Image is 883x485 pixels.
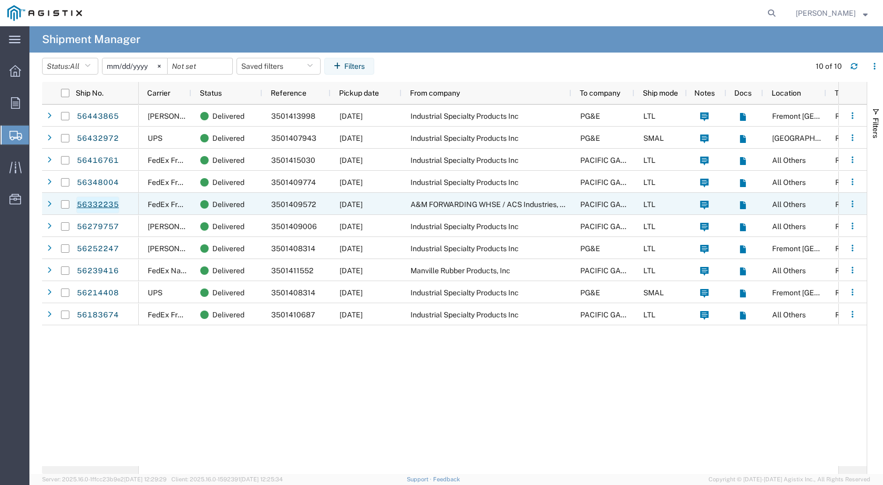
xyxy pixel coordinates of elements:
[835,112,859,120] span: RATED
[410,222,519,231] span: Industrial Specialty Products Inc
[410,311,519,319] span: Industrial Specialty Products Inc
[102,58,167,74] input: Not set
[340,112,363,120] span: 08/08/2025
[871,118,880,138] span: Filters
[271,89,306,97] span: Reference
[835,266,859,275] span: RATED
[76,152,119,169] a: 56416761
[76,89,104,97] span: Ship No.
[340,178,363,187] span: 07/30/2025
[271,200,316,209] span: 3501409572
[339,89,379,97] span: Pickup date
[324,58,374,75] button: Filters
[42,26,140,53] h4: Shipment Manager
[410,244,519,253] span: Industrial Specialty Products Inc
[580,134,600,142] span: PG&E
[410,266,510,275] span: Manville Rubber Products, Inc
[76,307,119,324] a: 56183674
[340,222,363,231] span: 07/23/2025
[212,149,244,171] span: Delivered
[148,244,253,253] span: Roy Miller Freight Lines
[580,244,600,253] span: PG&E
[772,311,806,319] span: All Others
[147,89,170,97] span: Carrier
[643,222,655,231] span: LTL
[240,476,283,482] span: [DATE] 12:25:34
[643,134,664,142] span: SMAL
[212,260,244,282] span: Delivered
[772,112,877,120] span: Fremont DC
[580,266,707,275] span: PACIFIC GAS & ELECTRIC COMPANY
[772,156,806,164] span: All Others
[171,476,283,482] span: Client: 2025.16.0-1592391
[76,241,119,257] a: 56252247
[835,156,859,164] span: RATED
[835,89,850,97] span: Type
[835,222,859,231] span: RATED
[271,266,313,275] span: 3501411552
[643,244,655,253] span: LTL
[835,244,859,253] span: RATED
[580,222,707,231] span: PACIFIC GAS & ELECTRIC COMPANY
[643,156,655,164] span: LTL
[340,156,363,164] span: 08/06/2025
[340,288,363,297] span: 07/16/2025
[42,58,98,75] button: Status:All
[580,112,600,120] span: PG&E
[410,112,519,120] span: Industrial Specialty Products Inc
[643,311,655,319] span: LTL
[212,238,244,260] span: Delivered
[148,112,253,120] span: Roy Miller Freight Lines
[340,134,363,142] span: 08/07/2025
[835,134,859,142] span: RATED
[76,197,119,213] a: 56332235
[212,171,244,193] span: Delivered
[168,58,232,74] input: Not set
[148,266,200,275] span: FedEx National
[643,178,655,187] span: LTL
[433,476,460,482] a: Feedback
[271,134,316,142] span: 3501407943
[340,244,363,253] span: 07/21/2025
[410,134,519,142] span: Industrial Specialty Products Inc
[643,266,655,275] span: LTL
[816,61,842,72] div: 10 of 10
[772,288,877,297] span: Fremont DC
[212,127,244,149] span: Delivered
[271,288,315,297] span: 3501408314
[76,219,119,235] a: 56279757
[237,58,321,75] button: Saved filters
[410,89,460,97] span: From company
[835,178,859,187] span: RATED
[772,244,877,253] span: Fremont DC
[340,266,363,275] span: 07/21/2025
[212,215,244,238] span: Delivered
[580,311,707,319] span: PACIFIC GAS & ELECTRIC COMPANY
[580,200,707,209] span: PACIFIC GAS & ELECTRIC COMPANY
[212,105,244,127] span: Delivered
[148,178,212,187] span: FedEx Freight East
[76,130,119,147] a: 56432972
[271,156,315,164] span: 3501415030
[148,134,162,142] span: UPS
[709,475,870,484] span: Copyright © [DATE]-[DATE] Agistix Inc., All Rights Reserved
[734,89,752,97] span: Docs
[772,178,806,187] span: All Others
[643,200,655,209] span: LTL
[643,112,655,120] span: LTL
[70,62,79,70] span: All
[835,200,859,209] span: RATED
[200,89,222,97] span: Status
[76,285,119,302] a: 56214408
[271,222,317,231] span: 3501409006
[271,178,316,187] span: 3501409774
[148,311,212,319] span: FedEx Freight East
[580,178,707,187] span: PACIFIC GAS & ELECTRIC COMPANY
[212,193,244,215] span: Delivered
[580,89,620,97] span: To company
[340,200,363,209] span: 07/30/2025
[835,288,859,297] span: RATED
[410,178,519,187] span: Industrial Specialty Products Inc
[772,222,806,231] span: All Others
[772,89,801,97] span: Location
